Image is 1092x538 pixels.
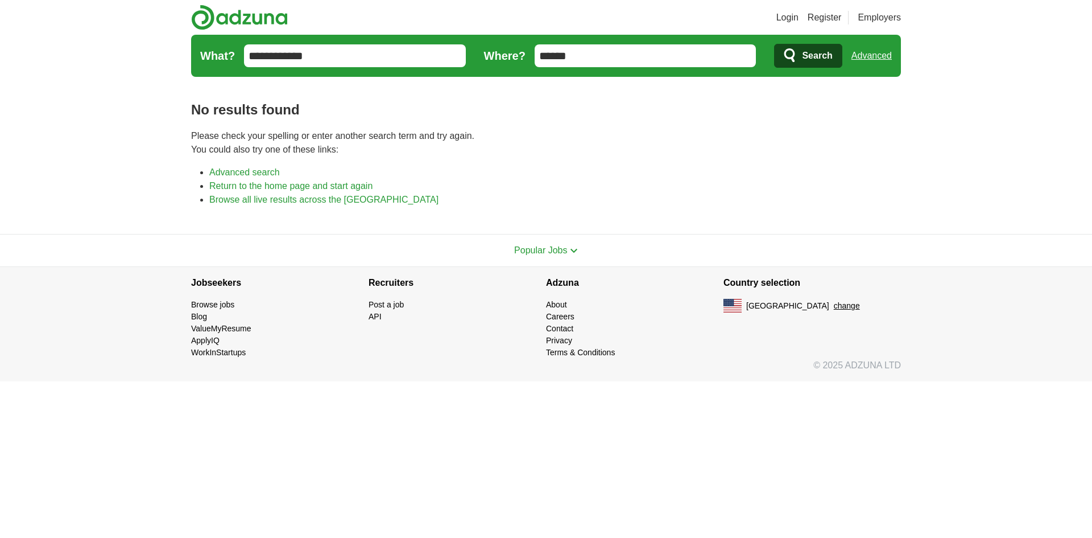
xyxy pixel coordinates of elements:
[723,267,901,299] h4: Country selection
[191,129,901,157] p: Please check your spelling or enter another search term and try again. You could also try one of ...
[723,299,742,313] img: US flag
[200,47,235,64] label: What?
[191,300,234,309] a: Browse jobs
[808,11,842,24] a: Register
[191,348,246,357] a: WorkInStartups
[369,300,404,309] a: Post a job
[191,336,220,345] a: ApplyIQ
[209,181,373,191] a: Return to the home page and start again
[746,300,829,312] span: [GEOGRAPHIC_DATA]
[369,312,382,321] a: API
[851,44,892,67] a: Advanced
[182,359,910,381] div: © 2025 ADZUNA LTD
[776,11,799,24] a: Login
[774,44,842,68] button: Search
[546,348,615,357] a: Terms & Conditions
[484,47,526,64] label: Where?
[858,11,901,24] a: Employers
[191,312,207,321] a: Blog
[802,44,832,67] span: Search
[546,324,573,333] a: Contact
[834,300,860,312] button: change
[546,300,567,309] a: About
[209,195,439,204] a: Browse all live results across the [GEOGRAPHIC_DATA]
[546,336,572,345] a: Privacy
[209,167,280,177] a: Advanced search
[191,5,288,30] img: Adzuna logo
[546,312,574,321] a: Careers
[191,100,901,120] h1: No results found
[514,245,567,255] span: Popular Jobs
[570,248,578,253] img: toggle icon
[191,324,251,333] a: ValueMyResume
